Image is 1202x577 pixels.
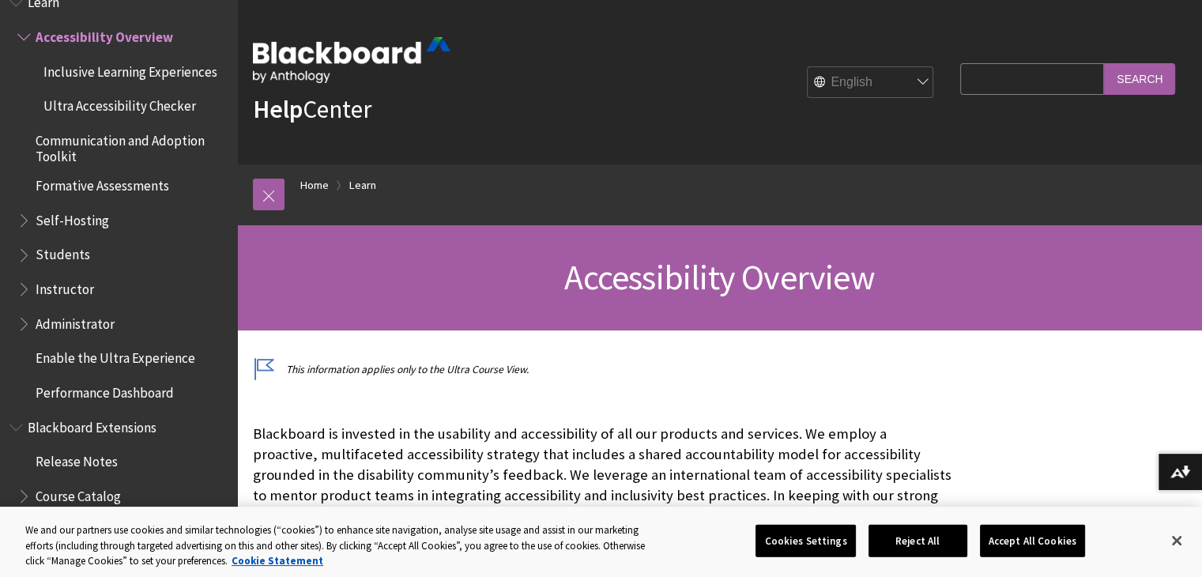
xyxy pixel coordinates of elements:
[1159,523,1194,558] button: Close
[43,58,217,80] span: Inclusive Learning Experiences
[253,93,371,125] a: HelpCenter
[28,414,156,436] span: Blackboard Extensions
[36,276,94,297] span: Instructor
[36,379,174,401] span: Performance Dashboard
[36,127,226,164] span: Communication and Adoption Toolkit
[253,37,450,83] img: Blackboard by Anthology
[564,255,874,299] span: Accessibility Overview
[36,207,109,228] span: Self-Hosting
[232,554,323,568] a: More information about your privacy, opens in a new tab
[253,424,952,548] p: Blackboard is invested in the usability and accessibility of all our products and services. We em...
[980,524,1085,557] button: Accept All Cookies
[43,93,196,115] span: Ultra Accessibility Checker
[36,483,121,504] span: Course Catalog
[869,524,967,557] button: Reject All
[36,345,195,367] span: Enable the Ultra Experience
[36,311,115,332] span: Administrator
[300,175,329,195] a: Home
[36,24,173,45] span: Accessibility Overview
[253,93,303,125] strong: Help
[755,524,855,557] button: Cookies Settings
[36,449,118,470] span: Release Notes
[808,67,934,99] select: Site Language Selector
[1104,63,1175,94] input: Search
[349,175,376,195] a: Learn
[25,522,661,569] div: We and our partners use cookies and similar technologies (“cookies”) to enhance site navigation, ...
[36,242,90,263] span: Students
[36,172,169,194] span: Formative Assessments
[253,362,952,377] p: This information applies only to the Ultra Course View.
